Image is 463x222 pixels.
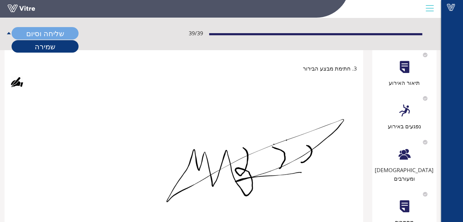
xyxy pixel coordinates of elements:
[6,27,12,40] span: caret-up
[12,40,79,53] a: שמירה
[375,78,434,87] div: תיאור האירוע
[375,166,434,183] div: [DEMOGRAPHIC_DATA] ומעורבים
[375,122,434,130] div: נפגעים באירוע
[189,29,203,37] span: 39 / 39
[12,27,79,40] a: שליחה וסיום
[303,64,357,73] span: 3. חתימת מבצע הבירור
